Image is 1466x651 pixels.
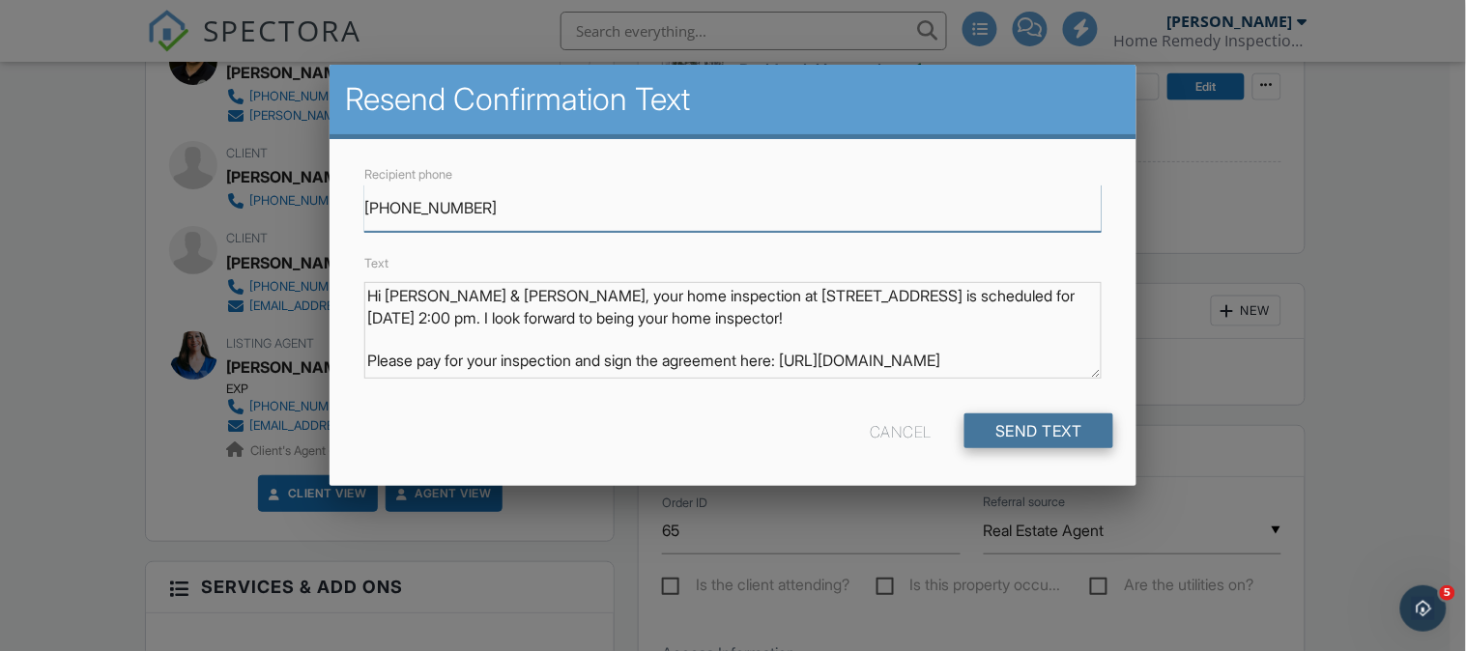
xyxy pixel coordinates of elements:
[345,80,1120,119] h2: Resend Confirmation Text
[1400,585,1447,632] iframe: Intercom live chat
[964,413,1113,448] input: Send Text
[364,282,1101,379] textarea: Hi [PERSON_NAME] & [PERSON_NAME], your home inspection at [STREET_ADDRESS] is scheduled for [DATE...
[364,167,452,182] label: Recipient phone
[870,413,932,448] div: Cancel
[1440,585,1455,601] span: 5
[364,256,388,270] label: Text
